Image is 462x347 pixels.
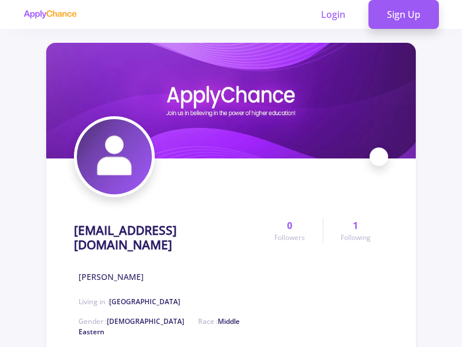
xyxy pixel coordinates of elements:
span: Following [341,232,371,243]
span: [GEOGRAPHIC_DATA] [109,297,180,307]
span: Race : [79,316,240,337]
span: [PERSON_NAME] [79,271,144,283]
img: sym1374@gmail.comavatar [77,119,152,194]
span: [DEMOGRAPHIC_DATA] [107,316,184,326]
span: Middle Eastern [79,316,240,337]
span: Gender : [79,316,184,326]
h1: [EMAIL_ADDRESS][DOMAIN_NAME] [74,223,257,252]
img: applychance logo text only [23,10,77,19]
span: 1 [353,219,358,232]
a: 0Followers [257,219,322,243]
span: 0 [287,219,292,232]
span: Followers [274,232,305,243]
a: 1Following [323,219,388,243]
span: Living in : [79,297,180,307]
img: sym1374@gmail.comcover image [46,43,416,158]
